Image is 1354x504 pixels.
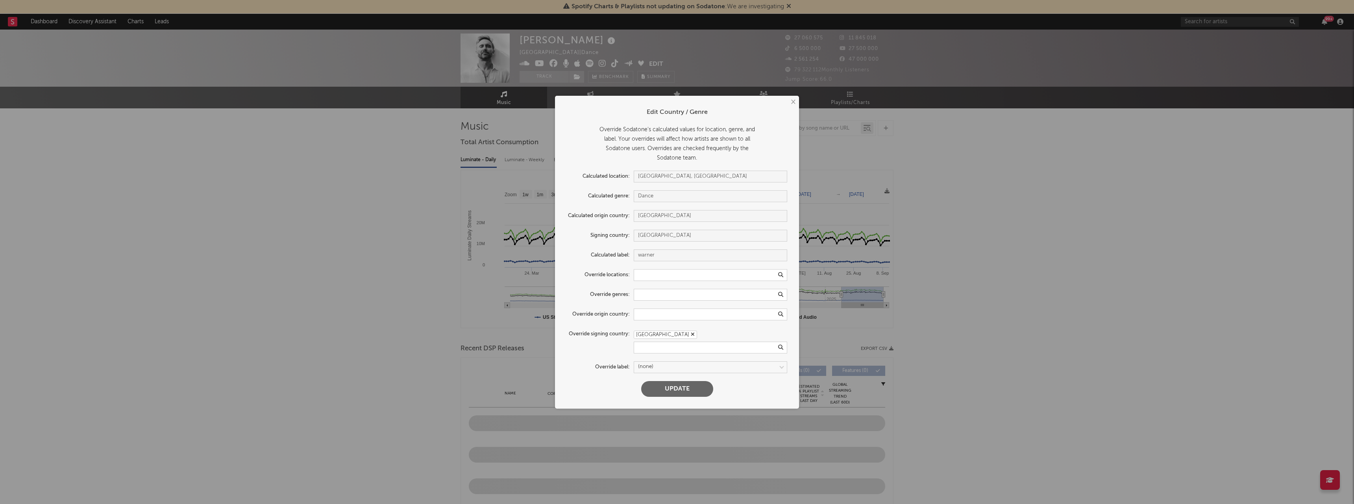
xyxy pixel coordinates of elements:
[567,269,634,279] label: Override locations:
[567,309,634,318] label: Override origin country:
[567,361,634,371] label: Override label:
[567,171,634,180] label: Calculated location:
[641,381,713,397] button: Update
[567,108,787,117] div: Edit Country / Genre
[634,331,697,339] div: [GEOGRAPHIC_DATA]
[567,328,634,338] label: Override signing country:
[788,98,797,106] button: ×
[567,289,634,298] label: Override genres:
[567,190,634,200] label: Calculated genre:
[567,125,787,163] div: Override Sodatone's calculated values for location, genre, and label. Your overrides will affect ...
[567,210,634,219] label: Calculated origin country:
[567,230,634,239] label: Signing country:
[567,249,634,259] label: Calculated label:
